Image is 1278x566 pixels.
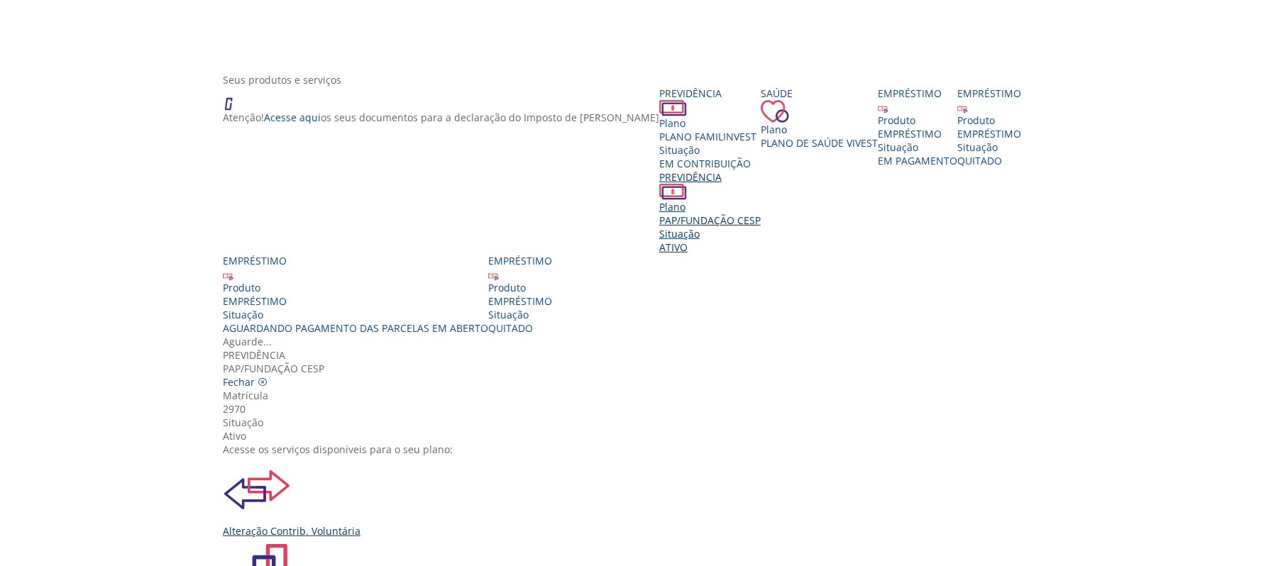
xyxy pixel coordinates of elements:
div: Empréstimo [957,87,1021,100]
div: Empréstimo [878,87,957,100]
img: ico_emprestimo.svg [488,270,499,281]
img: ico_emprestimo.svg [957,103,968,113]
div: Saúde [761,87,878,100]
img: ico_dinheiro.png [659,100,687,116]
span: QUITADO [488,321,533,335]
div: Empréstimo [488,254,552,267]
span: EM CONTRIBUIÇÃO [659,157,751,170]
div: Aguarde... [223,335,1066,348]
span: PAP/FUNDAÇÃO CESP [223,362,324,375]
span: Plano de Saúde VIVEST [761,136,878,150]
div: Plano [659,200,761,213]
div: Ativo [223,429,1066,443]
div: Previdência [659,87,761,100]
img: ico_coracao.png [761,100,789,123]
span: AGUARDANDO PAGAMENTO DAS PARCELAS EM ABERTO [223,321,488,335]
div: Previdência [659,170,761,184]
div: EMPRÉSTIMO [878,127,957,140]
img: ico_emprestimo.svg [878,103,888,113]
span: Fechar [223,375,255,389]
span: EM PAGAMENTO [878,154,957,167]
div: Produto [878,113,957,127]
div: Situação [223,416,1066,429]
a: Empréstimo Produto EMPRÉSTIMO Situação QUITADO [488,254,552,335]
a: Empréstimo Produto EMPRÉSTIMO Situação EM PAGAMENTO [878,87,957,167]
p: Atenção! os seus documentos para a declaração do Imposto de [PERSON_NAME] [223,111,659,124]
a: Empréstimo Produto EMPRÉSTIMO Situação QUITADO [957,87,1021,167]
div: Situação [488,308,552,321]
a: Previdência PlanoPAP/FUNDAÇÃO CESP SituaçãoAtivo [659,170,761,254]
a: Saúde PlanoPlano de Saúde VIVEST [761,87,878,150]
div: EMPRÉSTIMO [957,127,1021,140]
div: Situação [878,140,957,154]
div: Plano [761,123,878,136]
img: ico_atencao.png [223,87,247,111]
div: Matrícula [223,389,1066,402]
div: Situação [957,140,1021,154]
span: Ativo [659,240,688,254]
div: Produto [957,113,1021,127]
div: Alteração Contrib. Voluntária [223,524,1066,538]
img: ico_emprestimo.svg [223,270,233,281]
a: Fechar [223,375,268,389]
div: Empréstimo [223,254,488,267]
div: Previdência [223,348,1066,362]
div: Seus produtos e serviços [223,73,1066,87]
div: EMPRÉSTIMO [223,294,488,308]
div: Produto [223,281,488,294]
div: Situação [659,227,761,240]
div: Situação [659,143,761,157]
div: EMPRÉSTIMO [488,294,552,308]
img: ico_dinheiro.png [659,184,687,200]
img: ContrbVoluntaria.svg [223,456,291,524]
div: Situação [223,308,488,321]
span: QUITADO [957,154,1002,167]
span: PLANO FAMILINVEST [659,130,756,143]
div: Plano [659,116,761,130]
div: 2970 [223,402,1066,416]
div: Produto [488,281,552,294]
a: Previdência PlanoPLANO FAMILINVEST SituaçãoEM CONTRIBUIÇÃO [659,87,761,170]
a: Empréstimo Produto EMPRÉSTIMO Situação AGUARDANDO PAGAMENTO DAS PARCELAS EM ABERTO [223,254,488,335]
a: Alteração Contrib. Voluntária [223,456,1066,538]
a: Acesse aqui [264,111,321,124]
span: PAP/FUNDAÇÃO CESP [659,213,761,227]
div: Acesse os serviços disponíveis para o seu plano: [223,443,1066,456]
